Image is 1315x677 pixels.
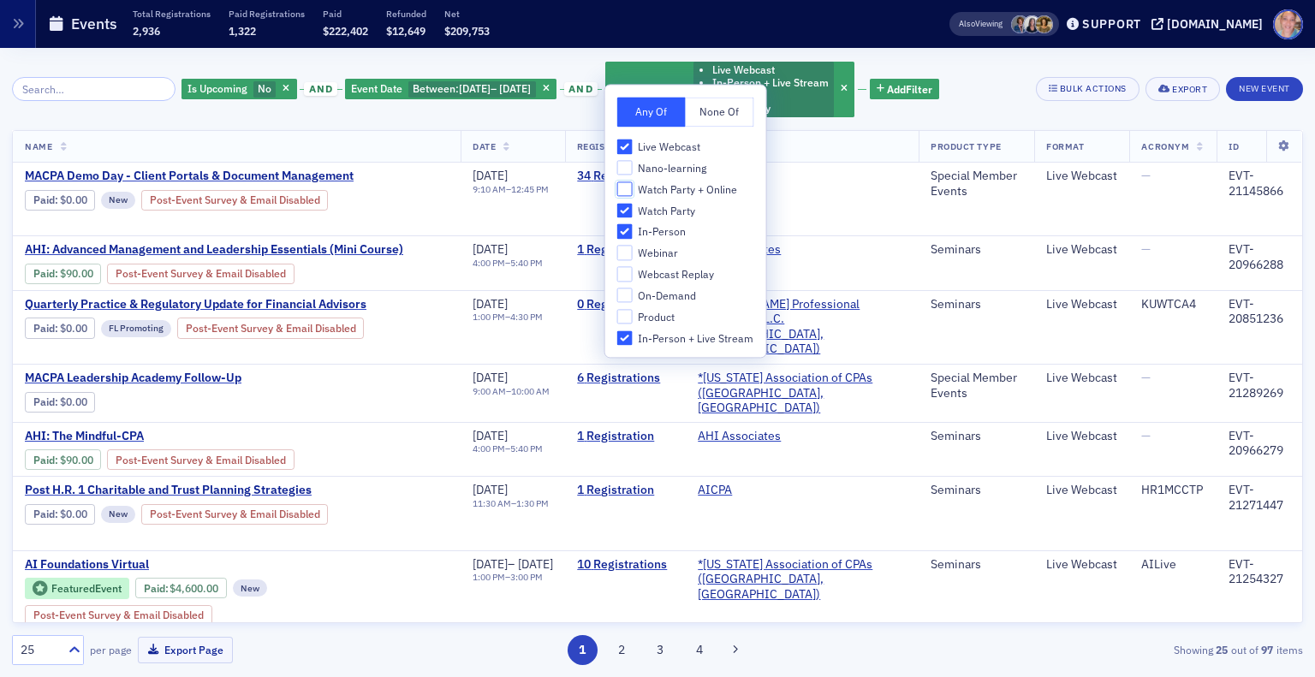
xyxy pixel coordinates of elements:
[617,246,754,261] label: Webinar
[698,297,907,357] a: [PERSON_NAME] Professional Education L.L.C. ([GEOGRAPHIC_DATA], [GEOGRAPHIC_DATA])
[473,556,508,572] span: [DATE]
[33,322,55,335] a: Paid
[60,322,87,335] span: $0.00
[386,8,426,20] p: Refunded
[1046,140,1084,152] span: Format
[1035,15,1053,33] span: Laura Swann
[473,241,508,257] span: [DATE]
[1151,18,1269,30] button: [DOMAIN_NAME]
[473,482,508,497] span: [DATE]
[1229,297,1290,327] div: EVT-20851236
[1046,429,1117,444] div: Live Webcast
[101,192,135,209] div: New
[33,193,55,206] a: Paid
[229,24,256,38] span: 1,322
[611,81,687,95] span: Delivery Format
[107,449,295,470] div: Post-Event Survey
[1229,429,1290,459] div: EVT-20966279
[459,81,491,95] span: [DATE]
[133,24,160,38] span: 2,936
[33,454,60,466] span: :
[617,97,686,127] button: Any Of
[685,97,753,127] button: None Of
[144,582,170,595] span: :
[473,168,508,183] span: [DATE]
[959,18,975,29] div: Also
[931,429,1022,444] div: Seminars
[473,572,553,583] div: –
[577,297,674,312] a: 0 Registrations
[1141,370,1151,385] span: —
[617,266,633,282] input: Webcast Replay
[560,82,603,96] button: and
[1046,169,1117,184] div: Live Webcast
[1011,15,1029,33] span: Chris Dougherty
[25,504,95,525] div: Paid: 0 - $0
[1141,140,1189,152] span: Acronym
[617,139,633,154] input: Live Webcast
[617,181,754,197] label: Watch Party + Online
[135,578,227,598] div: Paid: 13 - $460000
[473,312,543,323] div: –
[884,642,1303,657] div: Showing out of items
[1046,557,1117,573] div: Live Webcast
[698,371,907,416] a: *[US_STATE] Association of CPAs ([GEOGRAPHIC_DATA], [GEOGRAPHIC_DATA])
[444,8,490,20] p: Net
[25,169,449,184] a: MACPA Demo Day - Client Portals & Document Management
[1082,16,1141,32] div: Support
[473,428,508,443] span: [DATE]
[51,584,122,593] div: Featured Event
[33,193,60,206] span: :
[33,508,60,520] span: :
[229,8,305,20] p: Paid Registrations
[712,89,829,102] li: In-Person
[473,498,549,509] div: –
[33,508,55,520] a: Paid
[60,267,93,280] span: $90.00
[1229,140,1239,152] span: ID
[617,139,754,154] label: Live Webcast
[698,483,732,498] a: AICPA
[473,557,553,573] div: –
[698,297,907,357] span: Peters Professional Education L.L.C. (Mechanicsville, VA)
[473,257,505,269] time: 4:00 PM
[25,297,366,312] span: Quarterly Practice & Regulatory Update for Financial Advisors
[60,395,87,408] span: $0.00
[1141,297,1205,312] div: KUWTCA4
[1167,16,1263,32] div: [DOMAIN_NAME]
[25,169,354,184] span: MACPA Demo Day - Client Portals & Document Management
[617,224,754,240] label: In-Person
[510,257,543,269] time: 5:40 PM
[1023,15,1041,33] span: Kelly Brown
[1046,242,1117,258] div: Live Webcast
[887,81,932,97] span: Add Filter
[473,497,511,509] time: 11:30 AM
[577,429,674,444] a: 1 Registration
[511,385,550,397] time: 10:00 AM
[577,557,674,573] a: 10 Registrations
[638,161,706,175] span: Nano-learning
[187,81,247,95] span: Is Upcoming
[323,24,368,38] span: $222,402
[617,330,754,346] label: In-Person + Live Stream
[499,81,531,95] span: [DATE]
[25,264,101,284] div: Paid: 1 - $9000
[25,371,312,386] span: MACPA Leadership Academy Follow-Up
[931,242,1022,258] div: Seminars
[510,311,543,323] time: 4:30 PM
[638,204,695,218] span: Watch Party
[351,81,402,95] span: Event Date
[473,385,506,397] time: 9:00 AM
[959,18,1003,30] span: Viewing
[931,483,1022,498] div: Seminars
[617,309,633,324] input: Product
[638,182,737,197] span: Watch Party + Online
[181,79,297,100] div: No
[577,242,674,258] a: 1 Registration
[638,267,714,282] span: Webcast Replay
[617,160,754,175] label: Nano-learning
[177,318,365,338] div: Post-Event Survey
[684,635,714,665] button: 4
[646,635,675,665] button: 3
[473,296,508,312] span: [DATE]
